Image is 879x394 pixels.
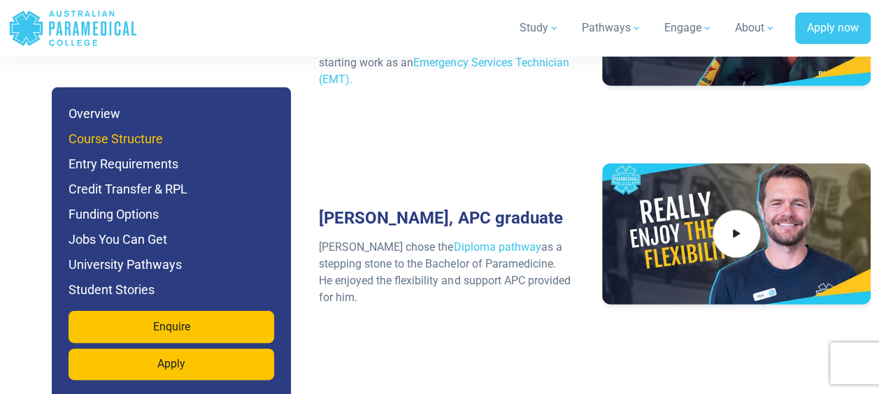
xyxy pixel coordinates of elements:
a: Engage [656,8,721,48]
h3: [PERSON_NAME], APC graduate [310,208,579,228]
a: Emergency Services Technician (EMT). [319,56,569,86]
p: [PERSON_NAME] chose the as a stepping stone to the Bachelor of Paramedicine. He enjoyed the flexi... [319,239,571,306]
a: About [727,8,784,48]
a: Diploma pathway [453,240,541,254]
a: Study [511,8,568,48]
a: Apply now [795,13,871,45]
a: Pathways [573,8,650,48]
a: Australian Paramedical College [8,6,138,51]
